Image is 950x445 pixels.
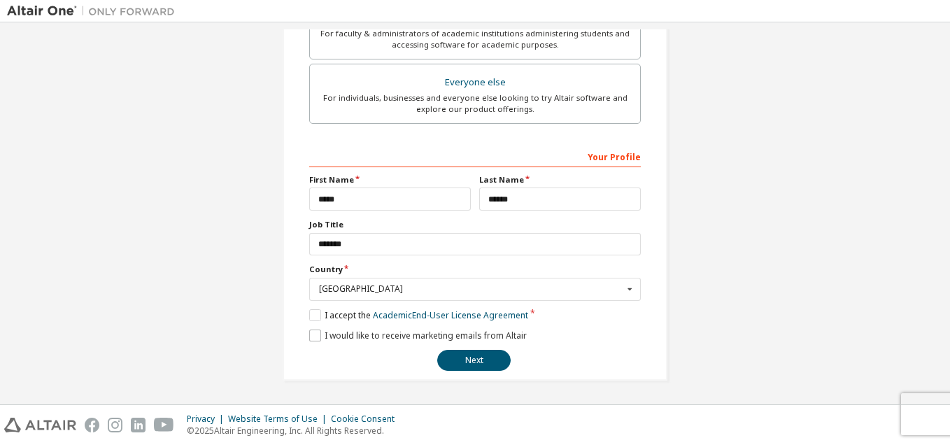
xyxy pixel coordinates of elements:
[437,350,511,371] button: Next
[318,92,632,115] div: For individuals, businesses and everyone else looking to try Altair software and explore our prod...
[479,174,641,185] label: Last Name
[228,414,331,425] div: Website Terms of Use
[309,264,641,275] label: Country
[7,4,182,18] img: Altair One
[309,330,527,341] label: I would like to receive marketing emails from Altair
[331,414,403,425] div: Cookie Consent
[318,73,632,92] div: Everyone else
[154,418,174,432] img: youtube.svg
[131,418,146,432] img: linkedin.svg
[309,219,641,230] label: Job Title
[373,309,528,321] a: Academic End-User License Agreement
[4,418,76,432] img: altair_logo.svg
[309,145,641,167] div: Your Profile
[309,174,471,185] label: First Name
[187,425,403,437] p: © 2025 Altair Engineering, Inc. All Rights Reserved.
[85,418,99,432] img: facebook.svg
[309,309,528,321] label: I accept the
[319,285,623,293] div: [GEOGRAPHIC_DATA]
[187,414,228,425] div: Privacy
[318,28,632,50] div: For faculty & administrators of academic institutions administering students and accessing softwa...
[108,418,122,432] img: instagram.svg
